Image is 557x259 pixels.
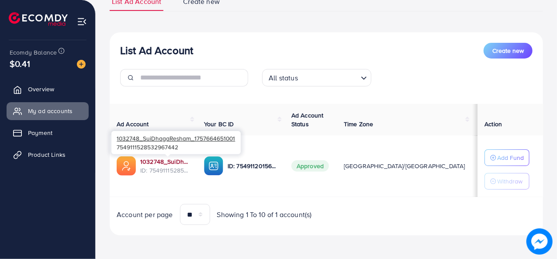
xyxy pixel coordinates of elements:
[117,120,149,128] span: Ad Account
[262,69,371,86] div: Search for option
[497,176,522,186] p: Withdraw
[7,80,89,98] a: Overview
[111,131,241,154] div: 7549111528532967442
[267,72,300,84] span: All status
[492,46,524,55] span: Create new
[140,157,190,166] a: 1032748_SuiDhagaResham_1757664651001
[291,160,329,172] span: Approved
[217,210,312,220] span: Showing 1 To 10 of 1 account(s)
[344,162,465,170] span: [GEOGRAPHIC_DATA]/[GEOGRAPHIC_DATA]
[28,128,52,137] span: Payment
[9,12,68,26] img: logo
[117,134,235,142] span: 1032748_SuiDhagaResham_1757664651001
[77,17,87,27] img: menu
[484,173,529,190] button: Withdraw
[204,120,234,128] span: Your BC ID
[301,70,357,84] input: Search for option
[7,102,89,120] a: My ad accounts
[344,120,373,128] span: Time Zone
[28,85,54,93] span: Overview
[228,161,277,171] p: ID: 7549112015634153473
[120,44,193,57] h3: List Ad Account
[117,210,173,220] span: Account per page
[77,60,86,69] img: image
[7,124,89,142] a: Payment
[28,107,73,115] span: My ad accounts
[484,120,502,128] span: Action
[117,156,136,176] img: ic-ads-acc.e4c84228.svg
[10,57,30,70] span: $0.41
[497,152,524,163] p: Add Fund
[140,166,190,175] span: ID: 7549111528532967442
[484,149,529,166] button: Add Fund
[484,43,533,59] button: Create new
[28,150,66,159] span: Product Links
[526,228,553,255] img: image
[291,111,324,128] span: Ad Account Status
[7,146,89,163] a: Product Links
[10,48,57,57] span: Ecomdy Balance
[204,156,223,176] img: ic-ba-acc.ded83a64.svg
